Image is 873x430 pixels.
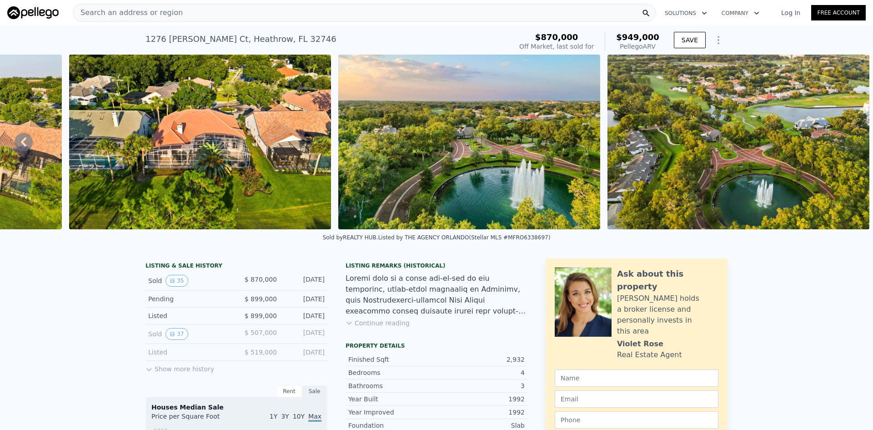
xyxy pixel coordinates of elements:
[284,311,325,320] div: [DATE]
[657,5,714,21] button: Solutions
[284,348,325,357] div: [DATE]
[270,413,277,420] span: 1Y
[148,328,229,340] div: Sold
[245,349,277,356] span: $ 519,000
[346,319,410,328] button: Continue reading
[770,8,811,17] a: Log In
[378,234,551,241] div: Listed by THE AGENCY ORLANDO (Stellar MLS #MFRO6338697)
[348,395,436,404] div: Year Built
[555,369,718,387] input: Name
[302,385,327,397] div: Sale
[436,421,525,430] div: Slab
[607,55,869,229] img: Sale: 167599959 Parcel: 21967808
[145,262,327,271] div: LISTING & SALE HISTORY
[293,413,305,420] span: 10Y
[69,55,331,229] img: Sale: 167599959 Parcel: 21967808
[555,411,718,429] input: Phone
[811,5,866,20] a: Free Account
[436,408,525,417] div: 1992
[348,421,436,430] div: Foundation
[245,312,277,319] span: $ 899,000
[617,268,718,293] div: Ask about this property
[166,275,188,287] button: View historical data
[276,385,302,397] div: Rent
[145,33,336,46] div: 1276 [PERSON_NAME] Ct , Heathrow , FL 32746
[338,55,600,229] img: Sale: 167599959 Parcel: 21967808
[709,31,727,49] button: Show Options
[348,355,436,364] div: Finished Sqft
[348,381,436,390] div: Bathrooms
[245,276,277,283] span: $ 870,000
[519,42,594,51] div: Off Market, last sold for
[616,32,659,42] span: $949,000
[436,395,525,404] div: 1992
[148,275,229,287] div: Sold
[284,275,325,287] div: [DATE]
[714,5,767,21] button: Company
[348,408,436,417] div: Year Improved
[617,293,718,337] div: [PERSON_NAME] holds a broker license and personally invests in this area
[148,311,229,320] div: Listed
[323,234,378,241] div: Sold by REALTY HUB .
[145,361,214,374] button: Show more history
[308,413,321,422] span: Max
[245,295,277,303] span: $ 899,000
[346,262,527,269] div: Listing Remarks (Historical)
[284,294,325,304] div: [DATE]
[7,6,59,19] img: Pellego
[284,328,325,340] div: [DATE]
[151,403,321,412] div: Houses Median Sale
[148,348,229,357] div: Listed
[555,390,718,408] input: Email
[616,42,659,51] div: Pellego ARV
[151,412,236,426] div: Price per Square Foot
[674,32,706,48] button: SAVE
[73,7,183,18] span: Search an address or region
[436,368,525,377] div: 4
[346,273,527,317] div: Loremi dolo si a conse adi-el-sed do eiu temporinc, utlab-etdol magnaaliq en Adminimv, quis Nostr...
[535,32,578,42] span: $870,000
[348,368,436,377] div: Bedrooms
[617,339,663,349] div: Violet Rose
[148,294,229,304] div: Pending
[166,328,188,340] button: View historical data
[617,349,682,360] div: Real Estate Agent
[245,329,277,336] span: $ 507,000
[346,342,527,349] div: Property details
[281,413,289,420] span: 3Y
[436,355,525,364] div: 2,932
[436,381,525,390] div: 3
